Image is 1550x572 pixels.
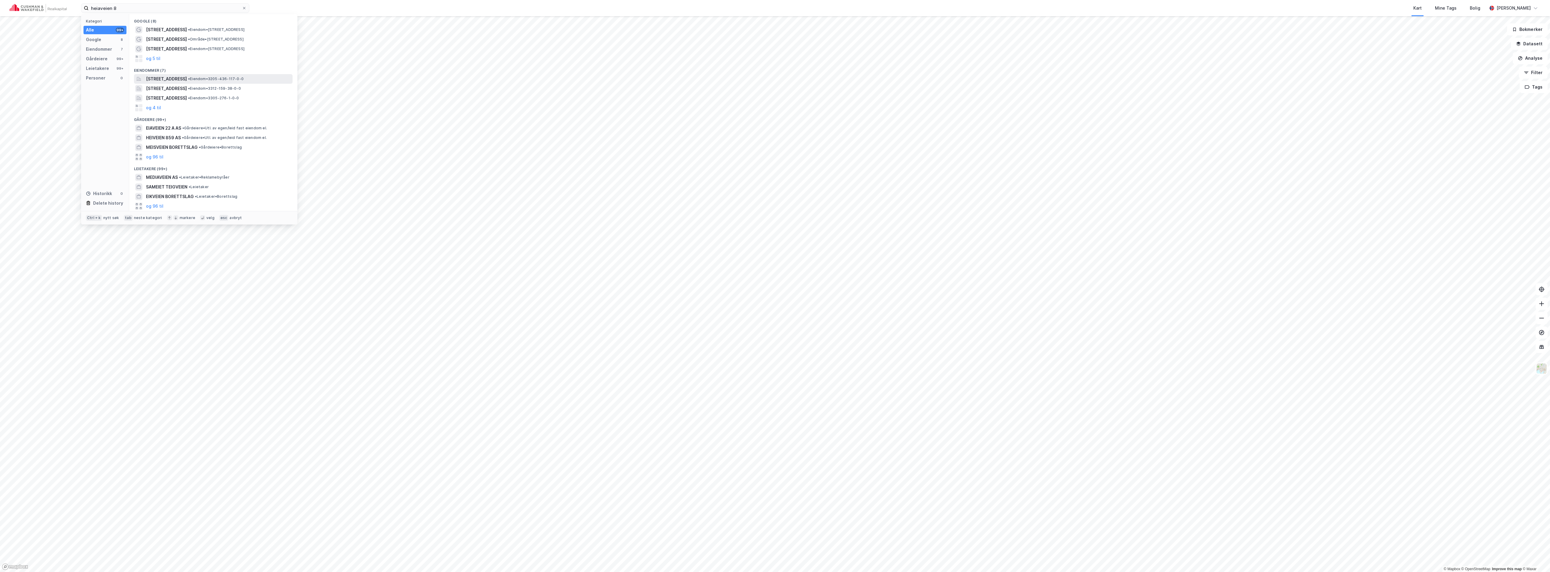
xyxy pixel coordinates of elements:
span: • [188,27,190,32]
span: Leietaker [189,185,209,189]
div: 0 [119,76,124,80]
input: Søk på adresse, matrikkel, gårdeiere, leietakere eller personer [89,4,242,13]
span: Eiendom • 3305-276-1-0-0 [188,96,239,101]
div: Kontrollprogram for chat [1520,543,1550,572]
div: Kategori [86,19,126,23]
div: Gårdeiere [86,55,108,62]
span: Eiendom • [STREET_ADDRESS] [188,27,245,32]
span: [STREET_ADDRESS] [146,75,187,83]
span: • [188,77,190,81]
button: Tags [1520,81,1548,93]
div: Google (8) [129,14,297,25]
img: Z [1536,363,1547,374]
iframe: Chat Widget [1520,543,1550,572]
div: 0 [119,191,124,196]
span: Eiendom • [STREET_ADDRESS] [188,47,245,51]
div: neste kategori [134,215,162,220]
div: Mine Tags [1435,5,1457,12]
div: velg [206,215,214,220]
div: Leietakere [86,65,109,72]
div: [PERSON_NAME] [1497,5,1531,12]
button: og 96 til [146,203,163,210]
span: [STREET_ADDRESS] [146,45,187,53]
span: • [182,135,184,140]
div: Eiendommer [86,46,112,53]
span: EIAVEIEN 22 A AS [146,125,181,132]
div: Delete history [93,200,123,207]
span: Leietaker • Borettslag [195,194,237,199]
span: Eiendom • 3205-436-117-0-0 [188,77,244,81]
span: MEISVEIEN BORETTSLAG [146,144,198,151]
span: [STREET_ADDRESS] [146,95,187,102]
button: Analyse [1513,52,1548,64]
span: Leietaker • Reklamebyråer [179,175,229,180]
a: Mapbox [1444,567,1460,571]
button: Datasett [1511,38,1548,50]
div: Kart [1413,5,1422,12]
span: MEDIAVEIEN AS [146,174,178,181]
div: nytt søk [103,215,119,220]
a: Improve this map [1492,567,1522,571]
span: Eiendom • 3312-159-38-0-0 [188,86,241,91]
span: • [188,86,190,91]
div: 99+ [116,56,124,61]
div: 7 [119,47,124,52]
div: 8 [119,37,124,42]
img: cushman-wakefield-realkapital-logo.202ea83816669bd177139c58696a8fa1.svg [10,4,67,12]
div: tab [124,215,133,221]
div: Ctrl + k [86,215,102,221]
button: og 96 til [146,153,163,161]
span: Gårdeiere • Utl. av egen/leid fast eiendom el. [182,135,267,140]
span: • [188,37,190,41]
span: • [199,145,201,149]
a: OpenStreetMap [1461,567,1491,571]
span: Gårdeiere • Borettslag [199,145,242,150]
a: Mapbox homepage [2,563,28,570]
button: og 4 til [146,104,161,111]
span: Område • [STREET_ADDRESS] [188,37,244,42]
div: esc [219,215,229,221]
button: Bokmerker [1507,23,1548,35]
div: 99+ [116,66,124,71]
span: HEIVEIEN 859 AS [146,134,181,141]
span: Gårdeiere • Utl. av egen/leid fast eiendom el. [182,126,267,131]
div: markere [180,215,195,220]
div: Alle [86,26,94,34]
div: Eiendommer (7) [129,63,297,74]
span: • [179,175,181,179]
span: [STREET_ADDRESS] [146,85,187,92]
div: 99+ [116,28,124,32]
span: EIKVEIEN BORETTSLAG [146,193,194,200]
span: [STREET_ADDRESS] [146,36,187,43]
span: • [189,185,190,189]
div: avbryt [229,215,242,220]
button: Filter [1519,67,1548,79]
span: • [195,194,197,199]
div: Bolig [1470,5,1480,12]
span: • [182,126,184,130]
div: Gårdeiere (99+) [129,113,297,123]
span: • [188,96,190,100]
div: Google [86,36,101,43]
button: og 5 til [146,55,160,62]
span: • [188,47,190,51]
div: Personer [86,74,105,82]
span: SAMEIET TEIGVEIEN [146,183,187,191]
div: Historikk [86,190,112,197]
span: [STREET_ADDRESS] [146,26,187,33]
div: Leietakere (99+) [129,162,297,173]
